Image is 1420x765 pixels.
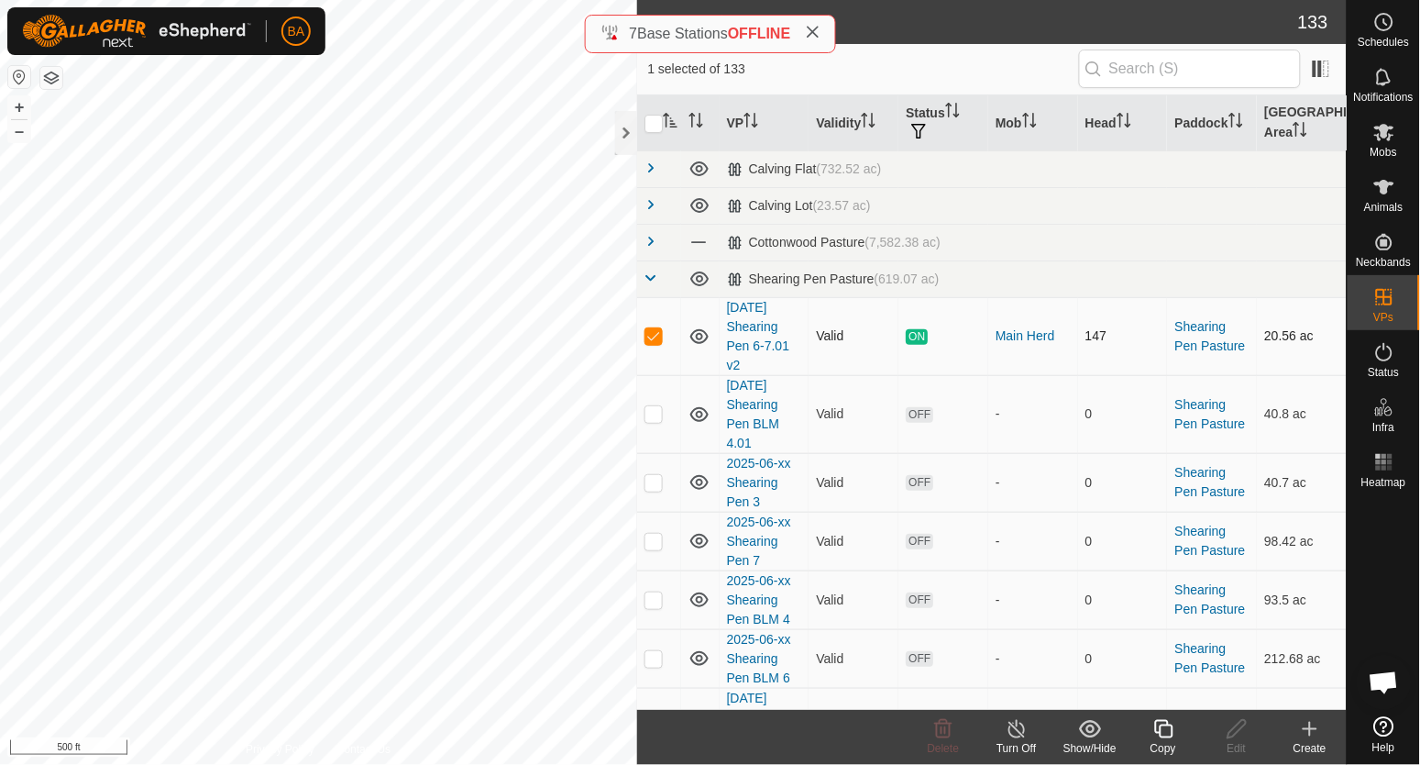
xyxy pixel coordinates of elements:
[1293,125,1307,139] p-sorticon: Activate to sort
[1174,319,1245,353] a: Shearing Pen Pasture
[809,512,898,571] td: Valid
[1257,629,1347,688] td: 212.68 ac
[1117,116,1131,130] p-sorticon: Activate to sort
[1364,202,1403,213] span: Animals
[728,26,790,41] span: OFFLINE
[1354,92,1414,103] span: Notifications
[809,571,898,629] td: Valid
[996,327,1071,346] div: Main Herd
[727,161,882,177] div: Calving Flat
[1257,95,1347,151] th: [GEOGRAPHIC_DATA] Area
[809,297,898,375] td: Valid
[864,235,941,249] span: (7,582.38 ac)
[648,11,1298,33] h2: In Rotation
[1078,297,1168,375] td: 147
[727,632,791,685] a: 2025-06-xx Shearing Pen BLM 6
[813,198,871,213] span: (23.57 ac)
[906,651,933,667] span: OFF
[1078,95,1168,151] th: Head
[1174,641,1245,675] a: Shearing Pen Pasture
[1079,50,1301,88] input: Search (S)
[1127,740,1200,757] div: Copy
[1078,512,1168,571] td: 0
[809,95,898,151] th: Validity
[727,300,790,372] a: [DATE] Shearing Pen 6-7.01 v2
[1078,375,1168,453] td: 0
[996,532,1071,551] div: -
[996,473,1071,493] div: -
[743,116,758,130] p-sorticon: Activate to sort
[906,593,933,608] span: OFF
[980,740,1053,757] div: Turn Off
[22,15,251,48] img: Gallagher Logo
[861,116,875,130] p-sorticon: Activate to sort
[1174,524,1245,558] a: Shearing Pen Pasture
[629,26,637,41] span: 7
[727,515,791,568] a: 2025-06-xx Shearing Pen 7
[336,741,391,758] a: Contact Us
[1257,375,1347,453] td: 40.8 ac
[727,691,795,763] a: [DATE] Shearing Pen BLM 4-5.01
[906,475,933,491] span: OFF
[1167,95,1257,151] th: Paddock
[1078,571,1168,629] td: 0
[809,453,898,512] td: Valid
[1053,740,1127,757] div: Show/Hide
[874,272,939,286] span: (619.07 ac)
[1372,742,1395,753] span: Help
[1174,710,1245,744] a: Shearing Pen Pasture
[1174,582,1245,616] a: Shearing Pen Pasture
[246,741,314,758] a: Privacy Policy
[727,272,940,287] div: Shearing Pen Pasture
[1348,709,1420,760] a: Help
[1228,116,1243,130] p-sorticon: Activate to sort
[663,116,677,130] p-sorticon: Activate to sort
[1357,655,1412,710] div: Open chat
[996,649,1071,669] div: -
[1372,422,1394,433] span: Infra
[40,67,62,89] button: Map Layers
[906,329,928,345] span: ON
[1361,477,1406,488] span: Heatmap
[727,573,791,626] a: 2025-06-xx Shearing Pen BLM 4
[1373,312,1393,323] span: VPs
[288,22,305,41] span: BA
[1356,257,1411,268] span: Neckbands
[1174,397,1245,431] a: Shearing Pen Pasture
[996,591,1071,610] div: -
[727,456,791,509] a: 2025-06-xx Shearing Pen 3
[637,26,728,41] span: Base Stations
[906,534,933,549] span: OFF
[809,629,898,688] td: Valid
[809,375,898,453] td: Valid
[688,116,703,130] p-sorticon: Activate to sort
[1257,453,1347,512] td: 40.7 ac
[8,66,30,88] button: Reset Map
[996,405,1071,424] div: -
[8,120,30,142] button: –
[1257,512,1347,571] td: 98.42 ac
[1078,629,1168,688] td: 0
[1368,367,1399,378] span: Status
[906,407,933,423] span: OFF
[1174,465,1245,499] a: Shearing Pen Pasture
[727,198,871,214] div: Calving Lot
[1200,740,1273,757] div: Edit
[1298,8,1328,36] span: 133
[1370,147,1397,158] span: Mobs
[928,742,960,755] span: Delete
[816,161,881,176] span: (732.52 ac)
[1078,453,1168,512] td: 0
[1273,740,1347,757] div: Create
[1257,571,1347,629] td: 93.5 ac
[988,95,1078,151] th: Mob
[1257,297,1347,375] td: 20.56 ac
[1022,116,1037,130] p-sorticon: Activate to sort
[720,95,809,151] th: VP
[648,60,1079,79] span: 1 selected of 133
[945,105,960,120] p-sorticon: Activate to sort
[898,95,988,151] th: Status
[1358,37,1409,48] span: Schedules
[8,96,30,118] button: +
[727,378,780,450] a: [DATE] Shearing Pen BLM 4.01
